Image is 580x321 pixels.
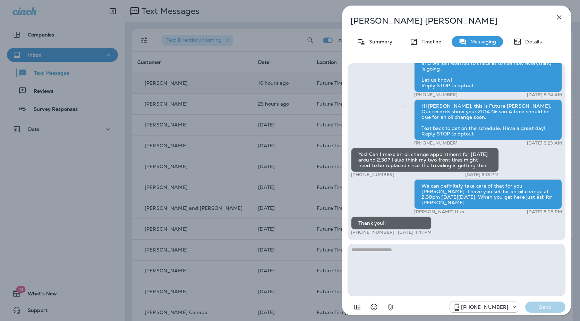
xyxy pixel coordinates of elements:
p: [DATE] 8:23 AM [527,140,562,146]
p: Messaging [467,39,496,44]
button: Select an emoji [367,300,381,314]
p: [DATE] 8:24 AM [527,92,562,98]
p: [PERSON_NAME] [PERSON_NAME] [350,16,540,26]
p: Timeline [418,39,441,44]
p: [DATE] 5:08 PM [527,209,562,215]
div: +1 (928) 232-1970 [450,303,518,311]
p: [PHONE_NUMBER] [461,304,508,310]
div: Hi [PERSON_NAME], this is Future [PERSON_NAME]. Our records show your 2014 Nissan Altima should b... [414,99,562,140]
div: Yes! Can I make an oil change appointment for [DATE] around 2:30? I also think my two front tires... [351,148,499,172]
p: [PERSON_NAME] User [414,209,465,215]
button: Add in a premade template [350,300,364,314]
div: We can definitely take care of that for you [PERSON_NAME]. I have you set for an oil change at 2:... [414,179,562,209]
div: Thank you!! [351,216,432,230]
p: [PHONE_NUMBER] [351,230,394,235]
p: [PHONE_NUMBER] [414,92,458,98]
p: [PHONE_NUMBER] [351,172,394,178]
p: [DATE] 3:13 PM [465,172,499,178]
span: Sent [400,102,404,109]
p: Details [522,39,542,44]
p: Summary [366,39,392,44]
p: [PHONE_NUMBER] [414,140,458,146]
div: Hi [PERSON_NAME], It’s been a couple of months since we serviced your 2014 Nissan Altima at Futur... [414,34,562,92]
p: [DATE] 4:41 PM [398,230,432,235]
